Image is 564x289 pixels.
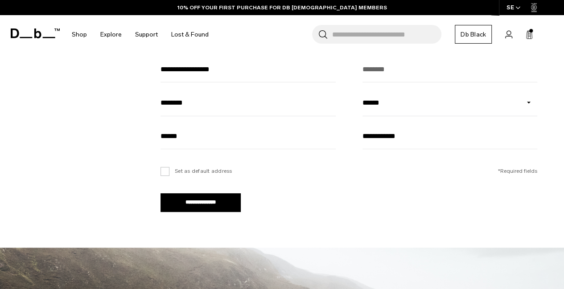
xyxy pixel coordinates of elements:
[100,19,122,50] a: Explore
[498,167,537,175] div: *Required fields
[161,167,232,175] label: Set as default address
[72,19,87,50] a: Shop
[177,4,387,12] a: 10% OFF YOUR FIRST PURCHASE FOR DB [DEMOGRAPHIC_DATA] MEMBERS
[171,19,209,50] a: Lost & Found
[135,19,158,50] a: Support
[65,15,215,54] nav: Main Navigation
[455,25,492,44] a: Db Black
